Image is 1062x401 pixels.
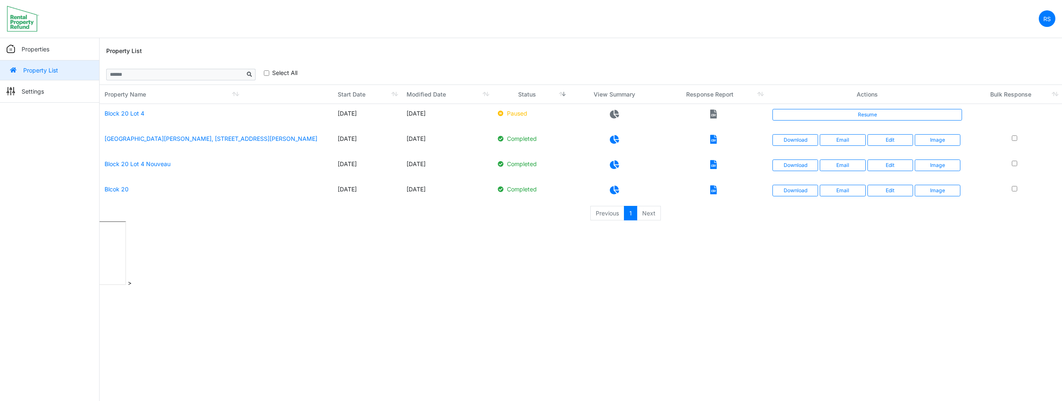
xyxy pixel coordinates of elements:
td: [DATE] [333,104,402,129]
th: Response Report: activate to sort column ascending [660,85,767,104]
button: Email [820,134,865,146]
button: Image [915,185,960,196]
button: Image [915,134,960,146]
td: [DATE] [402,104,492,129]
a: Blcok 20 [105,186,129,193]
td: [DATE] [402,129,492,155]
p: Paused [498,109,565,118]
p: Completed [498,185,565,193]
a: Download [772,185,818,196]
a: Block 20 Lot 4 [105,110,144,117]
a: Edit [867,134,913,146]
p: Settings [22,87,44,96]
a: 1 [624,206,637,221]
button: Email [820,159,865,171]
img: spp logo [7,5,39,32]
th: Property Name: activate to sort column ascending [100,85,333,104]
td: [DATE] [333,155,402,180]
p: Properties [22,45,49,53]
td: [DATE] [402,155,492,180]
th: Status: activate to sort column ascending [493,85,570,104]
a: RS [1039,10,1055,27]
p: Completed [498,134,565,143]
th: Bulk Response: activate to sort column ascending [967,85,1062,104]
td: [DATE] [333,180,402,205]
label: Select All [272,68,297,77]
img: sidemenu_settings.png [7,87,15,95]
td: [DATE] [402,180,492,205]
a: Edit [867,185,913,196]
input: Sizing example input [106,69,244,80]
img: sidemenu_properties.png [7,45,15,53]
button: Email [820,185,865,196]
th: Modified Date: activate to sort column ascending [402,85,492,104]
p: Completed [498,159,565,168]
th: Start Date: activate to sort column ascending [333,85,402,104]
td: [DATE] [333,129,402,155]
th: Actions [767,85,967,104]
a: Block 20 Lot 4 Nouveau [105,160,171,167]
p: RS [1043,14,1051,23]
h6: Property List [106,48,142,55]
th: View Summary [569,85,660,104]
button: Image [915,159,960,171]
a: [GEOGRAPHIC_DATA][PERSON_NAME], [STREET_ADDRESS][PERSON_NAME] [105,135,317,142]
a: Download [772,159,818,171]
a: Download [772,134,818,146]
a: Resume [772,109,962,121]
a: Edit [867,159,913,171]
